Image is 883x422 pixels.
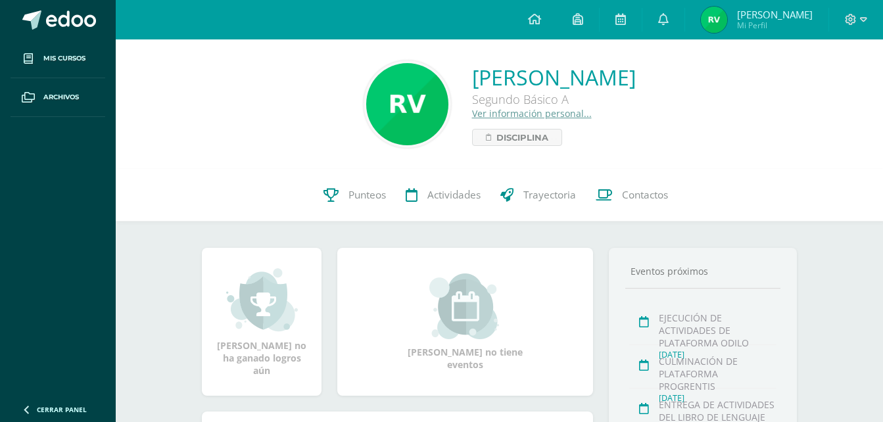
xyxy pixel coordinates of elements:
[659,355,776,392] div: CULMINACIÓN DE PLATAFORMA PROGRENTIS
[348,188,386,202] span: Punteos
[11,39,105,78] a: Mis cursos
[523,188,576,202] span: Trayectoria
[226,267,298,333] img: achievement_small.png
[215,267,308,377] div: [PERSON_NAME] no ha ganado logros aún
[472,63,636,91] a: [PERSON_NAME]
[396,169,490,222] a: Actividades
[314,169,396,222] a: Punteos
[496,129,548,145] span: Disciplina
[472,107,592,120] a: Ver información personal...
[586,169,678,222] a: Contactos
[11,78,105,117] a: Archivos
[622,188,668,202] span: Contactos
[37,405,87,414] span: Cerrar panel
[43,53,85,64] span: Mis cursos
[366,63,448,145] img: 36b80f281cfaa6c7653db71d0f4db3e2.png
[472,91,636,107] div: Segundo Básico A
[427,188,481,202] span: Actividades
[701,7,727,33] img: e33c343d1d2d02a322aa9c718978495f.png
[43,92,79,103] span: Archivos
[659,312,776,349] div: EJECUCIÓN DE ACTIVIDADES DE PLATAFORMA ODILO
[625,265,780,277] div: Eventos próximos
[737,20,813,31] span: Mi Perfil
[737,8,813,21] span: [PERSON_NAME]
[472,129,562,146] a: Disciplina
[400,273,531,371] div: [PERSON_NAME] no tiene eventos
[490,169,586,222] a: Trayectoria
[429,273,501,339] img: event_small.png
